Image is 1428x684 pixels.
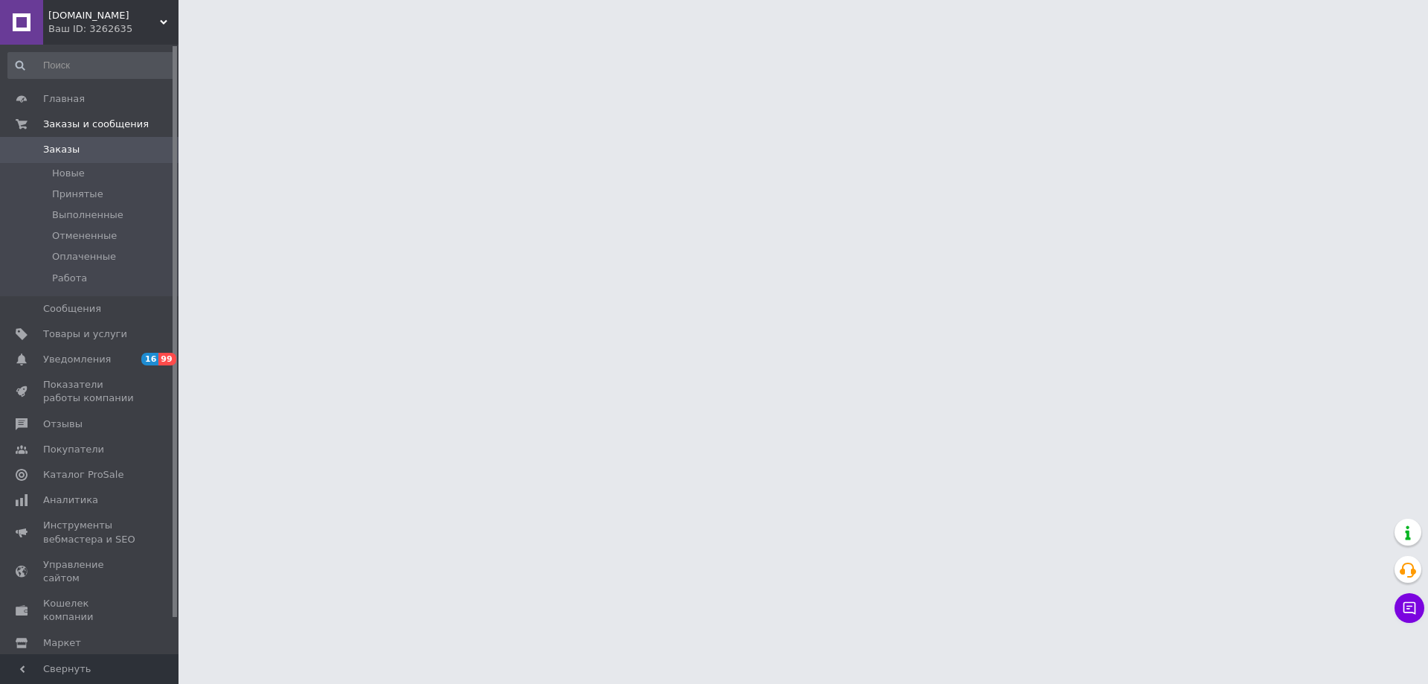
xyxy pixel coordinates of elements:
[43,636,81,650] span: Маркет
[43,302,101,316] span: Сообщения
[52,188,103,201] span: Принятые
[7,52,176,79] input: Поиск
[43,468,123,482] span: Каталог ProSale
[52,208,123,222] span: Выполненные
[141,353,158,365] span: 16
[43,418,83,431] span: Отзывы
[52,167,85,180] span: Новые
[43,92,85,106] span: Главная
[43,143,80,156] span: Заказы
[43,353,111,366] span: Уведомления
[43,493,98,507] span: Аналитика
[52,272,87,285] span: Работа
[1395,593,1424,623] button: Чат с покупателем
[43,597,138,624] span: Кошелек компании
[43,378,138,405] span: Показатели работы компании
[48,9,160,22] span: imne.com.ua
[48,22,178,36] div: Ваш ID: 3262635
[43,327,127,341] span: Товары и услуги
[52,250,116,263] span: Оплаченные
[43,118,149,131] span: Заказы и сообщения
[43,519,138,546] span: Инструменты вебмастера и SEO
[158,353,176,365] span: 99
[52,229,117,243] span: Отмененные
[43,558,138,585] span: Управление сайтом
[43,443,104,456] span: Покупатели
